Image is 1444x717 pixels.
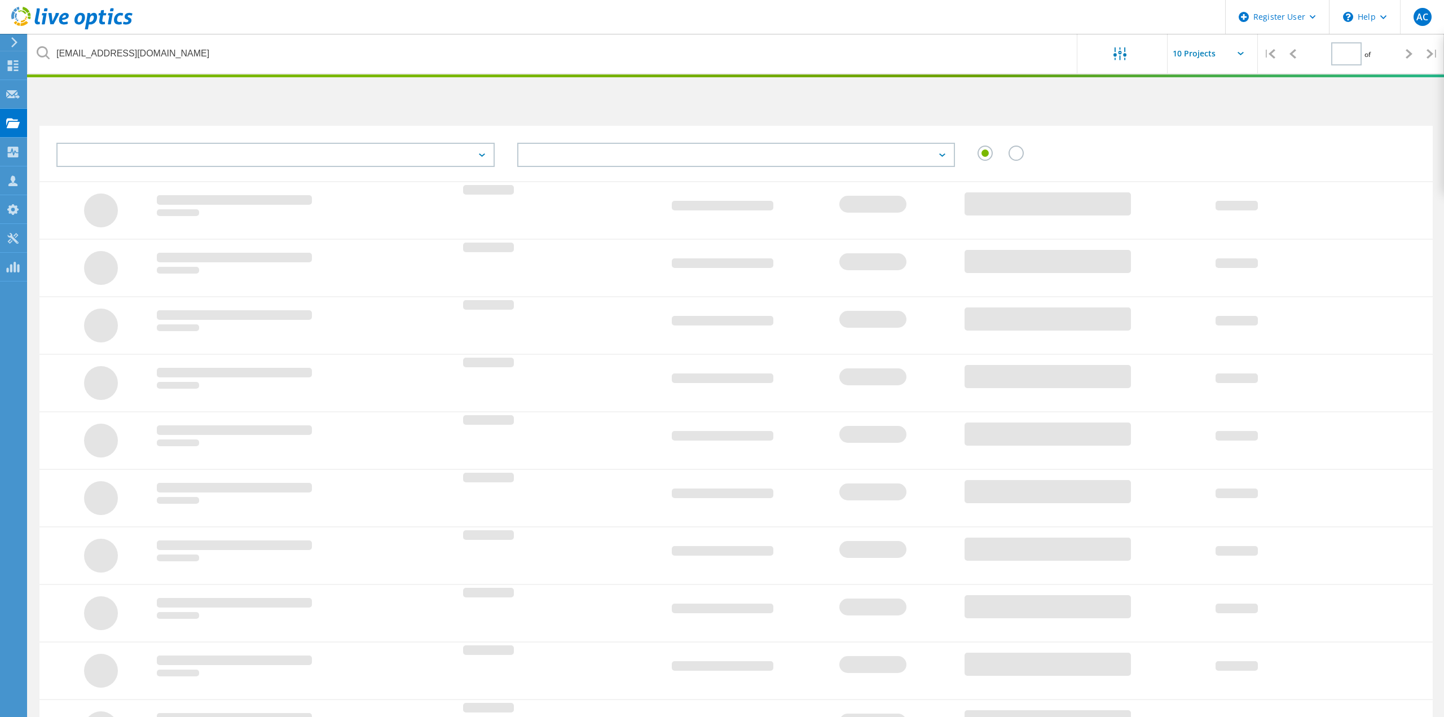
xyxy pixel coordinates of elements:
div: | [1258,34,1281,74]
span: AC [1416,12,1428,21]
div: | [1421,34,1444,74]
span: of [1364,50,1371,59]
a: Live Optics Dashboard [11,24,133,32]
input: undefined [28,34,1078,73]
svg: \n [1343,12,1353,22]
